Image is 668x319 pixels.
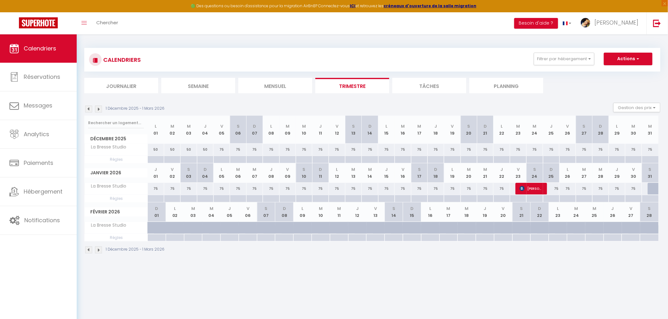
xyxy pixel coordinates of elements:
[345,163,362,183] th: 13
[24,101,52,109] span: Messages
[444,163,461,183] th: 19
[102,53,141,67] h3: CALENDRIERS
[378,163,395,183] th: 15
[213,163,230,183] th: 05
[253,123,256,129] abbr: D
[296,183,312,194] div: 75
[533,123,537,129] abbr: M
[593,144,609,155] div: 75
[312,163,329,183] th: 11
[164,144,181,155] div: 50
[435,123,437,129] abbr: J
[543,163,559,183] th: 25
[352,166,355,172] abbr: M
[538,206,541,212] abbr: D
[625,163,642,183] th: 30
[576,163,592,183] th: 27
[401,123,405,129] abbr: M
[632,123,635,129] abbr: M
[653,19,661,27] img: logout
[286,123,289,129] abbr: M
[559,163,576,183] th: 26
[303,166,306,172] abbr: S
[330,202,348,222] th: 11
[24,159,53,167] span: Paiements
[378,144,395,155] div: 75
[197,144,213,155] div: 50
[319,123,322,129] abbr: J
[642,116,659,144] th: 31
[444,183,461,194] div: 75
[520,183,541,194] span: [PERSON_NAME]
[469,78,543,93] li: Planning
[204,123,206,129] abbr: J
[421,202,439,222] th: 16
[625,183,642,194] div: 75
[410,206,414,212] abbr: D
[96,19,118,26] span: Chercher
[477,144,493,155] div: 75
[171,166,174,172] abbr: V
[428,144,444,155] div: 75
[461,183,477,194] div: 75
[230,144,246,155] div: 75
[345,144,362,155] div: 75
[527,163,543,183] th: 24
[451,123,454,129] abbr: V
[514,18,558,29] button: Besoin d'aide ?
[213,144,230,155] div: 75
[296,116,312,144] th: 10
[604,53,653,65] button: Actions
[148,183,164,194] div: 75
[395,163,411,183] th: 16
[270,166,272,172] abbr: J
[368,123,372,129] abbr: D
[283,206,286,212] abbr: D
[550,166,553,172] abbr: D
[576,116,592,144] th: 27
[230,183,246,194] div: 75
[24,216,60,224] span: Notifications
[294,202,312,222] th: 09
[148,144,164,155] div: 50
[265,206,268,212] abbr: S
[86,222,128,229] span: La Bresse Studio
[302,123,306,129] abbr: M
[312,202,330,222] th: 10
[527,116,543,144] th: 24
[184,202,202,222] th: 03
[85,234,147,241] span: Règles
[238,78,312,93] li: Mensuel
[510,163,527,183] th: 23
[279,163,296,183] th: 09
[85,134,147,143] span: Décembre 2025
[210,206,213,212] abbr: M
[403,202,421,222] th: 15
[527,144,543,155] div: 75
[270,123,272,129] abbr: L
[24,44,56,52] span: Calendriers
[86,183,128,190] span: La Bresse Studio
[418,166,421,172] abbr: S
[447,206,450,212] abbr: M
[477,116,493,144] th: 21
[329,183,345,194] div: 75
[329,144,345,155] div: 75
[220,123,223,129] abbr: V
[19,17,58,28] img: Super Booking
[345,116,362,144] th: 13
[512,202,531,222] th: 21
[502,206,505,212] abbr: V
[374,206,377,212] abbr: V
[484,123,487,129] abbr: D
[494,202,512,222] th: 20
[155,166,157,172] abbr: J
[395,183,411,194] div: 75
[418,123,421,129] abbr: M
[429,206,431,212] abbr: L
[593,183,609,194] div: 75
[221,166,223,172] abbr: L
[493,183,510,194] div: 75
[567,202,585,222] th: 24
[622,202,640,222] th: 27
